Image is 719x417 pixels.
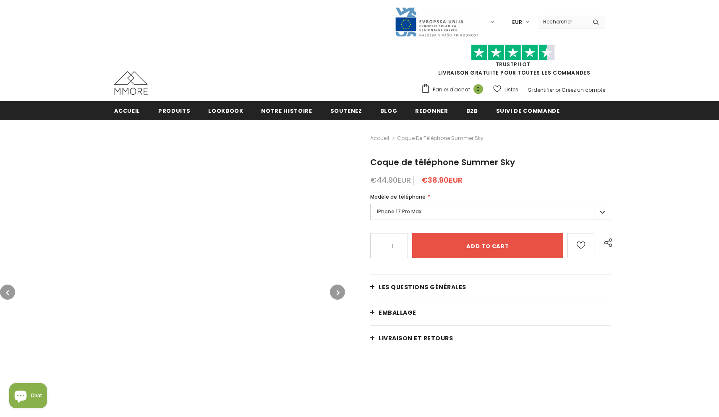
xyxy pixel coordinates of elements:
[493,82,518,97] a: Listes
[208,107,243,115] span: Lookbook
[379,334,453,342] span: Livraison et retours
[512,18,522,26] span: EUR
[7,383,50,410] inbox-online-store-chat: Shopify online store chat
[421,83,487,96] a: Panier d'achat 0
[505,85,518,94] span: Listes
[496,107,560,115] span: Suivi de commande
[158,101,190,120] a: Produits
[466,101,478,120] a: B2B
[433,85,470,94] span: Panier d'achat
[395,7,478,37] img: Javni Razpis
[412,233,563,258] input: Add to cart
[330,107,362,115] span: soutenez
[471,44,555,61] img: Faites confiance aux étoiles pilotes
[380,107,397,115] span: Blog
[370,275,611,300] a: Les questions générales
[395,18,478,25] a: Javni Razpis
[370,300,611,325] a: EMBALLAGE
[473,84,483,94] span: 0
[397,133,484,143] span: Coque de téléphone Summer Sky
[496,61,531,68] a: TrustPilot
[370,175,411,185] span: €44.90EUR
[114,107,141,115] span: Accueil
[380,101,397,120] a: Blog
[466,107,478,115] span: B2B
[158,107,190,115] span: Produits
[261,101,312,120] a: Notre histoire
[528,86,554,93] a: S'identifier
[208,101,243,120] a: Lookbook
[114,101,141,120] a: Accueil
[379,283,466,291] span: Les questions générales
[379,308,416,317] span: EMBALLAGE
[496,101,560,120] a: Suivi de commande
[370,156,515,168] span: Coque de téléphone Summer Sky
[562,86,605,93] a: Créez un compte
[415,107,448,115] span: Redonner
[421,48,605,76] span: LIVRAISON GRATUITE POUR TOUTES LES COMMANDES
[370,326,611,351] a: Livraison et retours
[415,101,448,120] a: Redonner
[538,16,586,28] input: Search Site
[370,133,389,143] a: Accueil
[370,204,611,220] label: iPhone 17 Pro Max
[370,193,426,200] span: Modèle de téléphone
[261,107,312,115] span: Notre histoire
[555,86,560,93] span: or
[114,71,148,95] img: Cas MMORE
[421,175,463,185] span: €38.90EUR
[330,101,362,120] a: soutenez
